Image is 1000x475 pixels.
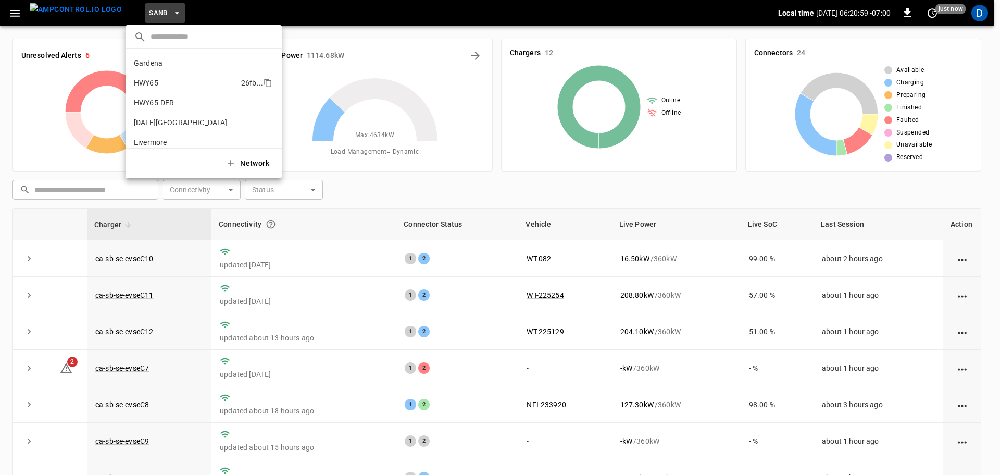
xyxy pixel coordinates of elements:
[134,78,237,88] p: HWY65
[134,58,236,68] p: Gardena
[262,77,274,89] div: copy
[134,98,231,108] p: HWY65-DER
[134,117,236,128] p: [DATE][GEOGRAPHIC_DATA]
[134,137,237,148] p: Livermore
[219,153,278,174] button: Network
